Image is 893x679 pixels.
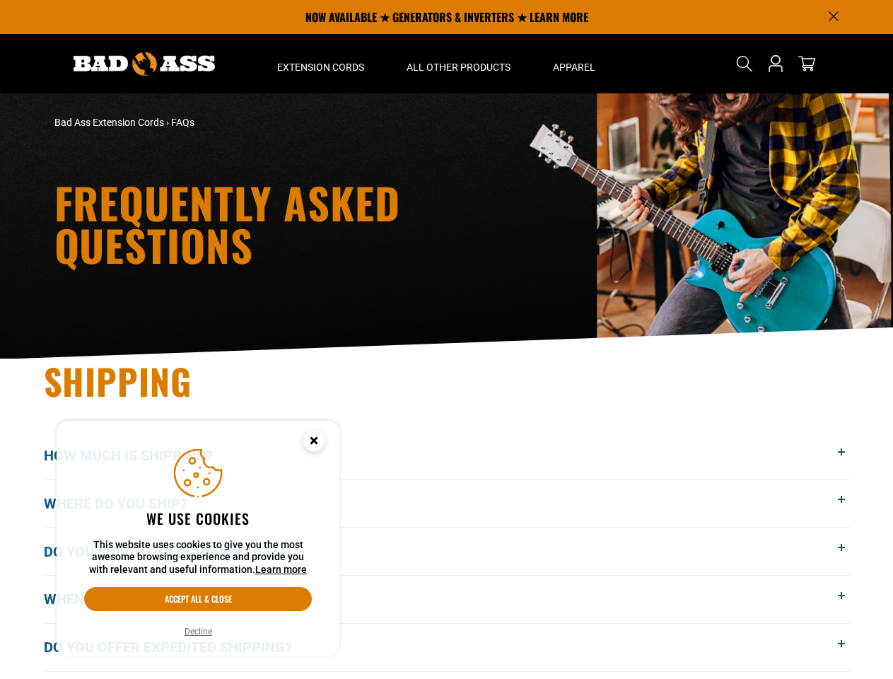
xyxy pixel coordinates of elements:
span: FAQs [171,117,194,128]
button: Do you ship to [GEOGRAPHIC_DATA]? [44,528,850,575]
button: How much is shipping? [44,432,850,480]
span: Apparel [553,61,595,74]
a: Bad Ass Extension Cords [54,117,164,128]
summary: Extension Cords [256,34,385,93]
h1: Frequently Asked Questions [54,181,571,266]
p: This website uses cookies to give you the most awesome browsing experience and provide you with r... [84,539,312,576]
summary: Apparel [532,34,617,93]
span: Do you ship to [GEOGRAPHIC_DATA]? [44,541,320,562]
button: Where do you ship? [44,480,850,527]
span: Do you offer expedited shipping? [44,637,313,658]
span: Where do you ship? [44,493,209,514]
span: When will my order get here? [44,588,289,610]
summary: All Other Products [385,34,532,93]
a: Learn more [255,564,307,575]
h2: We use cookies [84,509,312,528]
span: How much is shipping? [44,445,234,466]
summary: Search [733,52,756,75]
nav: breadcrumbs [54,115,571,130]
aside: Cookie Consent [57,421,339,657]
span: Extension Cords [277,61,364,74]
button: Do you offer expedited shipping? [44,624,850,671]
button: Accept all & close [84,587,312,611]
span: All Other Products [407,61,510,74]
span: Shipping [44,354,192,407]
span: › [166,117,169,128]
img: Bad Ass Extension Cords [74,52,215,76]
button: When will my order get here? [44,576,850,623]
button: Decline [180,625,216,639]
